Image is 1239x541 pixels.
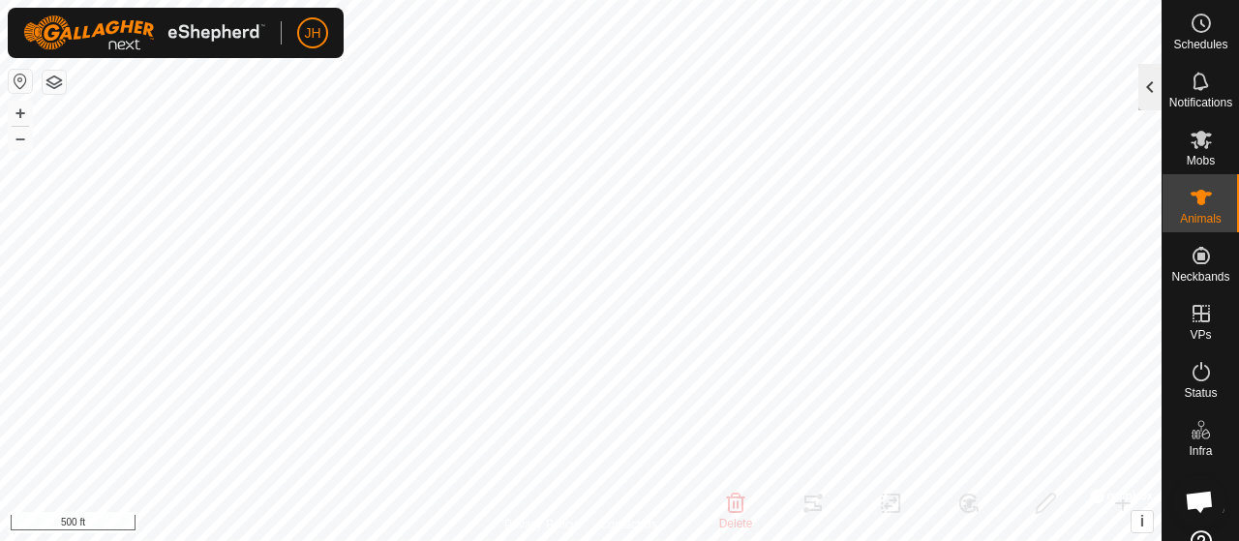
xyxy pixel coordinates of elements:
button: i [1132,511,1153,532]
button: Reset Map [9,70,32,93]
span: Notifications [1169,97,1232,108]
button: Map Layers [43,71,66,94]
button: – [9,127,32,150]
span: Heatmap [1177,503,1224,515]
span: Neckbands [1171,271,1229,283]
button: + [9,102,32,125]
span: JH [304,23,320,44]
a: Contact Us [600,516,657,533]
span: Mobs [1187,155,1215,166]
span: Animals [1180,213,1222,225]
span: Status [1184,387,1217,399]
span: Schedules [1173,39,1227,50]
span: Infra [1189,445,1212,457]
a: Privacy Policy [504,516,577,533]
div: Open chat [1173,475,1225,527]
img: Gallagher Logo [23,15,265,50]
span: i [1140,513,1144,529]
span: VPs [1190,329,1211,341]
